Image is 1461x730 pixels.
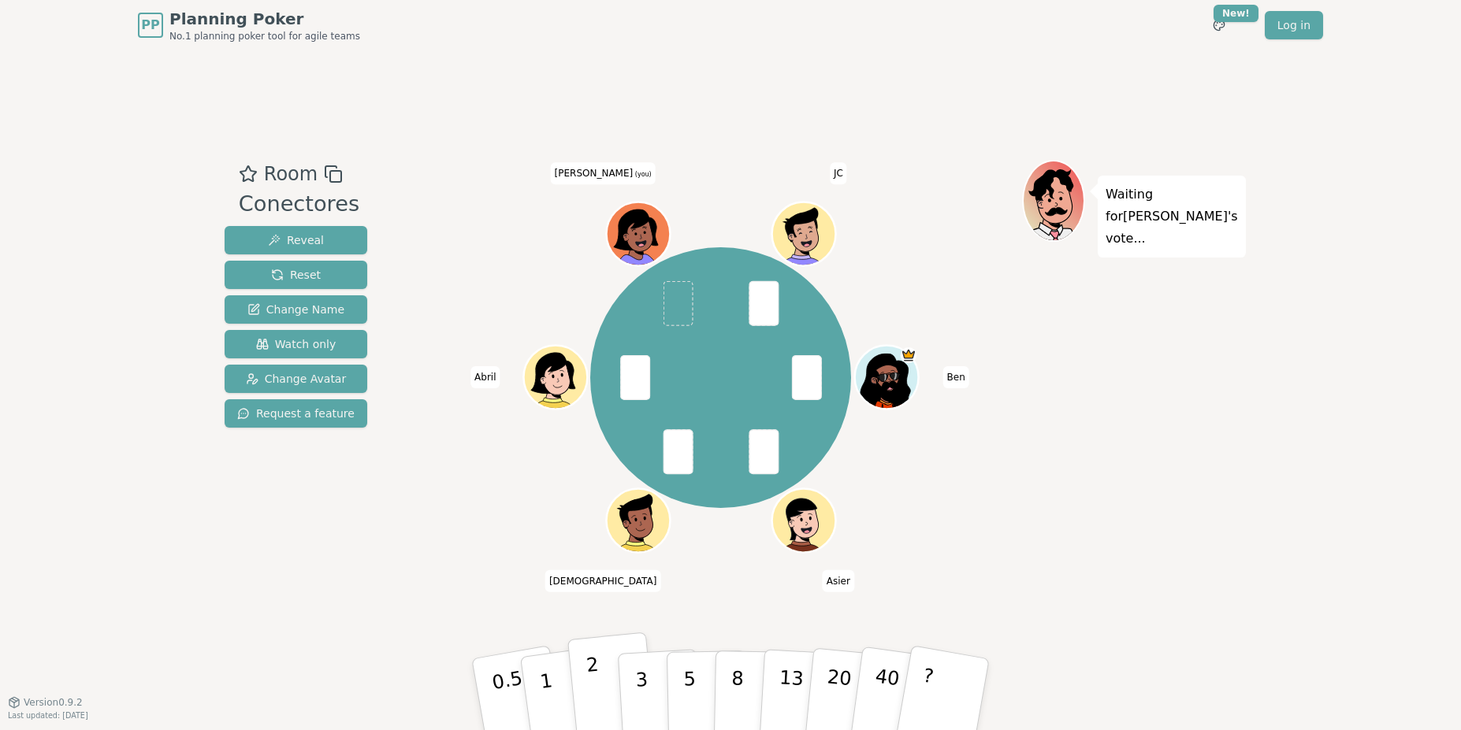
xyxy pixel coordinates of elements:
span: Click to change your name [943,366,969,388]
a: PPPlanning PokerNo.1 planning poker tool for agile teams [138,8,360,43]
span: PP [141,16,159,35]
button: Reset [225,261,367,289]
button: Request a feature [225,399,367,428]
span: Ben is the host [900,347,916,363]
div: New! [1214,5,1258,22]
span: (you) [633,172,652,179]
div: Conectores [239,188,359,220]
button: Reveal [225,226,367,254]
span: Change Name [247,302,344,317]
button: New! [1205,11,1233,39]
span: Change Avatar [246,371,347,387]
button: Change Avatar [225,365,367,393]
span: Click to change your name [470,366,500,388]
span: Click to change your name [830,163,847,185]
a: Log in [1265,11,1323,39]
span: Last updated: [DATE] [8,711,88,720]
span: Reset [271,267,321,283]
span: Watch only [256,336,336,352]
button: Add as favourite [239,160,258,188]
span: Room [264,160,318,188]
span: Request a feature [237,406,355,421]
button: Change Name [225,295,367,324]
p: Waiting for [PERSON_NAME] 's vote... [1106,183,1238,250]
span: Reveal [268,232,324,248]
span: Click to change your name [823,570,854,592]
span: Click to change your name [551,163,656,185]
span: Planning Poker [169,8,360,30]
span: Click to change your name [545,570,660,592]
button: Version0.9.2 [8,696,83,709]
span: Version 0.9.2 [24,696,83,709]
button: Click to change your avatar [608,204,667,264]
span: No.1 planning poker tool for agile teams [169,30,360,43]
button: Watch only [225,330,367,358]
